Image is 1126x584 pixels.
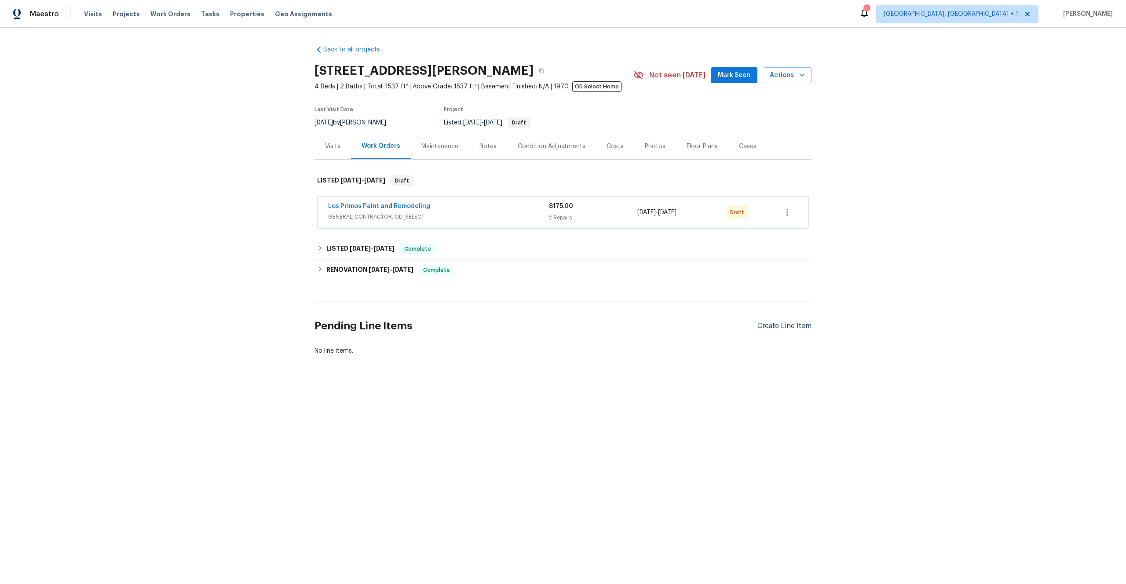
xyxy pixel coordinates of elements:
[314,120,333,126] span: [DATE]
[340,177,385,183] span: -
[326,265,413,275] h6: RENOVATION
[687,142,718,151] div: Floor Plans
[314,259,812,281] div: RENOVATION [DATE]-[DATE]Complete
[444,120,530,126] span: Listed
[645,142,665,151] div: Photos
[391,176,413,185] span: Draft
[314,82,633,91] span: 4 Beds | 2 Baths | Total: 1537 ft² | Above Grade: 1537 ft² | Basement Finished: N/A | 1970
[730,208,748,217] span: Draft
[757,322,812,330] div: Create Line Item
[572,81,621,92] span: OD Select Home
[328,203,430,209] a: Los Primos Paint and Remodeling
[314,238,812,259] div: LISTED [DATE]-[DATE]Complete
[373,245,395,252] span: [DATE]
[658,209,676,215] span: [DATE]
[201,11,219,17] span: Tasks
[362,142,400,150] div: Work Orders
[549,213,637,222] div: 2 Repairs
[863,5,870,14] div: 1
[479,142,497,151] div: Notes
[739,142,757,151] div: Cases
[369,266,413,273] span: -
[420,266,453,274] span: Complete
[328,212,549,221] span: GENERAL_CONTRACTOR, OD_SELECT
[325,142,340,151] div: Visits
[314,66,534,75] h2: [STREET_ADDRESS][PERSON_NAME]
[314,167,812,195] div: LISTED [DATE]-[DATE]Draft
[230,10,264,18] span: Properties
[607,142,624,151] div: Costs
[518,142,585,151] div: Condition Adjustments
[369,266,390,273] span: [DATE]
[150,10,190,18] span: Work Orders
[718,70,750,81] span: Mark Seen
[84,10,102,18] span: Visits
[884,10,1018,18] span: [GEOGRAPHIC_DATA], [GEOGRAPHIC_DATA] + 1
[314,107,353,112] span: Last Visit Date
[340,177,362,183] span: [DATE]
[421,142,458,151] div: Maintenance
[314,117,397,128] div: by [PERSON_NAME]
[484,120,502,126] span: [DATE]
[549,203,573,209] span: $175.00
[711,67,757,84] button: Mark Seen
[30,10,59,18] span: Maestro
[326,244,395,254] h6: LISTED
[314,45,399,54] a: Back to all projects
[350,245,395,252] span: -
[275,10,332,18] span: Geo Assignments
[463,120,482,126] span: [DATE]
[314,347,812,355] div: No line items.
[1060,10,1113,18] span: [PERSON_NAME]
[364,177,385,183] span: [DATE]
[444,107,463,112] span: Project
[508,120,530,125] span: Draft
[534,63,549,79] button: Copy Address
[392,266,413,273] span: [DATE]
[637,208,676,217] span: -
[463,120,502,126] span: -
[770,70,804,81] span: Actions
[763,67,812,84] button: Actions
[649,71,706,80] span: Not seen [DATE]
[314,306,757,347] h2: Pending Line Items
[317,175,385,186] h6: LISTED
[113,10,140,18] span: Projects
[350,245,371,252] span: [DATE]
[401,245,435,253] span: Complete
[637,209,656,215] span: [DATE]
